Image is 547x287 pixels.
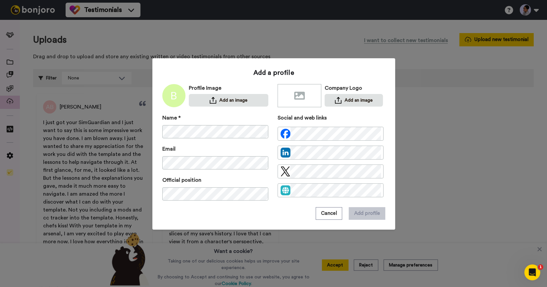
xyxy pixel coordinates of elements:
[278,114,384,122] div: Social and web links
[335,97,342,104] img: upload.svg
[162,114,181,122] label: Name *
[325,84,383,92] div: Company Logo
[189,94,268,107] button: Add an image
[162,145,176,153] label: Email
[538,264,543,270] span: 1
[281,185,291,195] img: web.svg
[349,207,385,220] button: Add profile
[524,264,540,280] iframe: Intercom live chat
[316,207,342,220] button: Cancel
[162,84,186,107] img: profile.png
[281,167,290,176] img: twitter-x-black.png
[210,97,216,104] img: upload.svg
[325,94,383,107] button: Add an image
[281,148,291,158] img: linked-in.png
[281,129,291,139] img: facebook.svg
[189,84,268,92] div: Profile Image
[162,176,201,184] label: Official position
[253,68,294,77] h1: Add a profile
